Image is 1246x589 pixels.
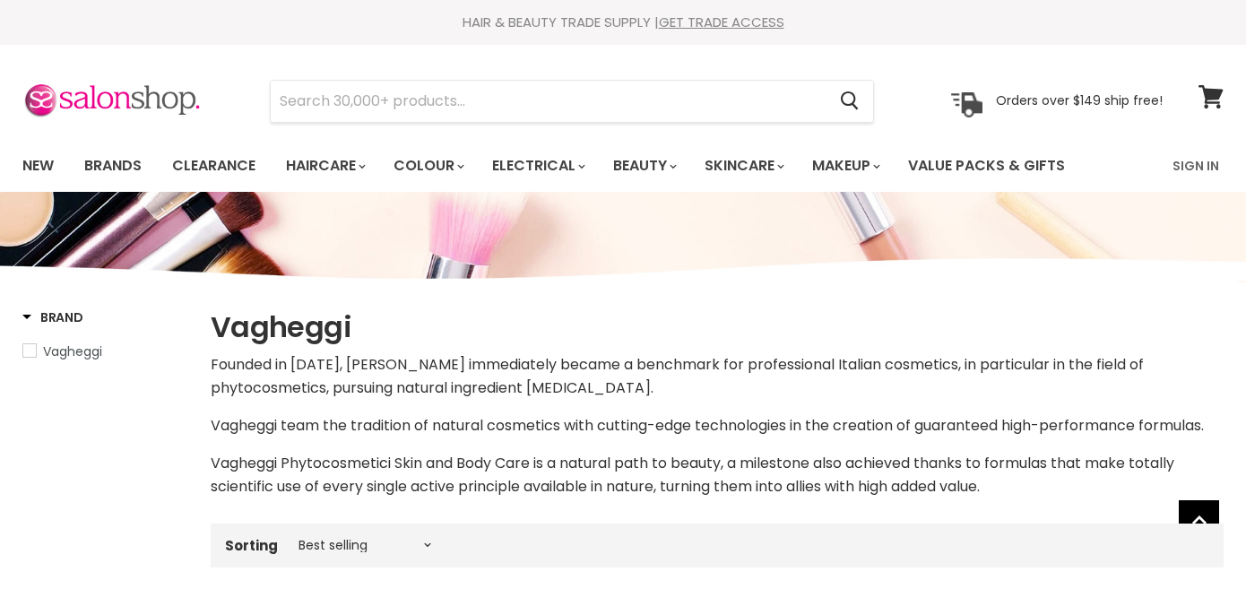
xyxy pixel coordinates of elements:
[479,147,596,185] a: Electrical
[9,147,67,185] a: New
[799,147,891,185] a: Makeup
[273,147,376,185] a: Haircare
[826,81,873,122] button: Search
[211,353,1224,400] p: Founded in [DATE], [PERSON_NAME] immediately became a benchmark for professional Italian cosmetic...
[659,13,784,31] a: GET TRADE ACCESS
[211,308,1224,346] h1: Vagheggi
[71,147,155,185] a: Brands
[211,453,1174,497] span: Vagheggi Phytocosmetici Skin and Body Care is a natural path to beauty, a milestone also achieved...
[22,342,188,361] a: Vagheggi
[211,414,1224,437] p: Vagheggi team the tradition of natural cosmetics with cutting-edge technologies in the creation o...
[22,308,83,326] h3: Brand
[43,342,102,360] span: Vagheggi
[271,81,826,122] input: Search
[225,538,278,553] label: Sorting
[895,147,1078,185] a: Value Packs & Gifts
[380,147,475,185] a: Colour
[1162,147,1230,185] a: Sign In
[9,140,1121,192] ul: Main menu
[600,147,688,185] a: Beauty
[996,92,1163,108] p: Orders over $149 ship free!
[691,147,795,185] a: Skincare
[270,80,874,123] form: Product
[159,147,269,185] a: Clearance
